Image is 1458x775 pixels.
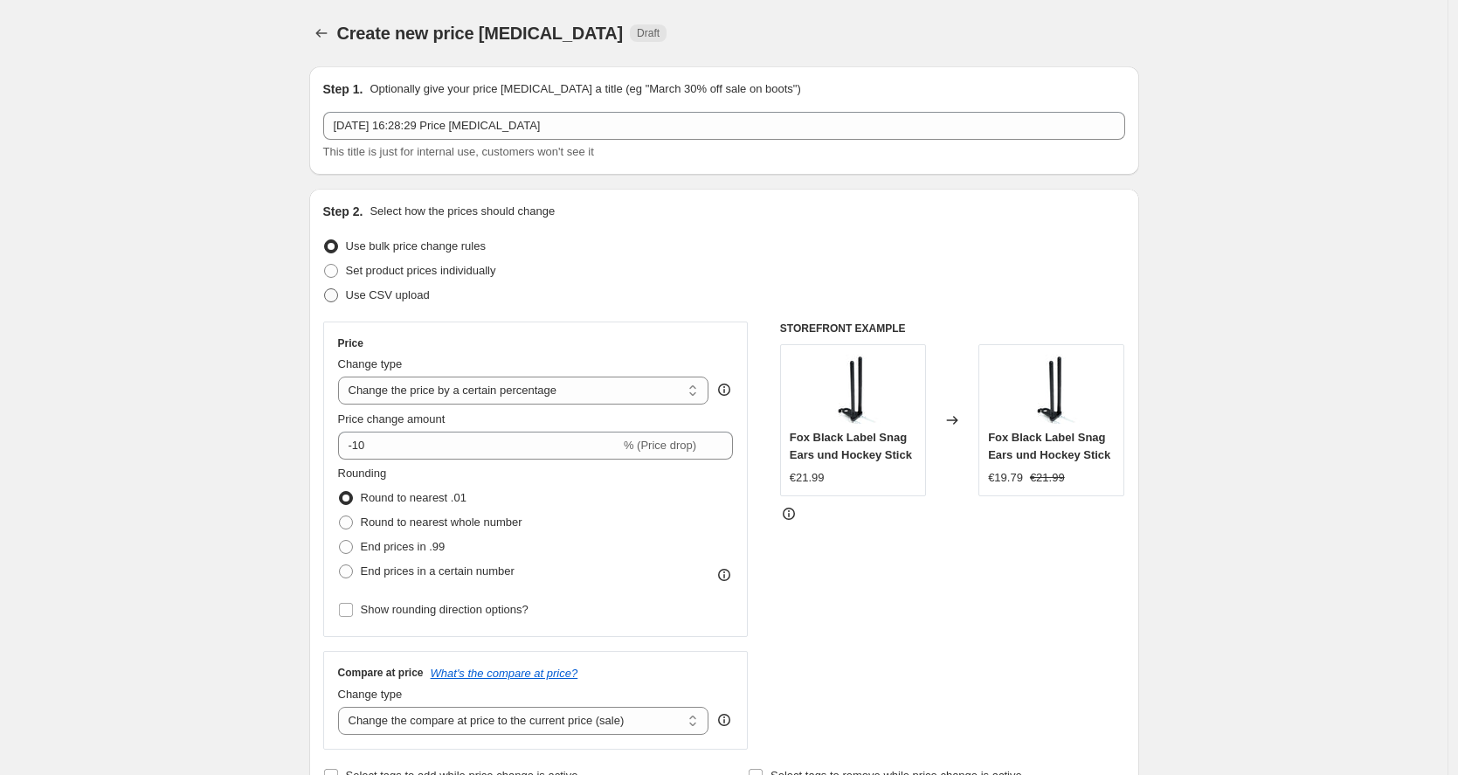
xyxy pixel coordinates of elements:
span: End prices in a certain number [361,564,515,578]
span: This title is just for internal use, customers won't see it [323,145,594,158]
span: Fox Black Label Snag Ears und Hockey Stick [988,431,1110,461]
input: -15 [338,432,620,460]
span: Draft [637,26,660,40]
span: Change type [338,357,403,370]
span: Create new price [MEDICAL_DATA] [337,24,624,43]
div: help [715,711,733,729]
span: Use bulk price change rules [346,239,486,253]
span: Round to nearest whole number [361,516,522,529]
div: €21.99 [790,469,825,487]
span: Round to nearest .01 [361,491,466,504]
img: foxcbb011_17805f90-623b-49ad-8a99-797454b887c4_80x.jpg [818,354,888,424]
span: End prices in .99 [361,540,446,553]
span: Set product prices individually [346,264,496,277]
div: help [715,381,733,398]
span: % (Price drop) [624,439,696,452]
span: Price change amount [338,412,446,426]
h6: STOREFRONT EXAMPLE [780,322,1125,336]
span: Change type [338,688,403,701]
h3: Compare at price [338,666,424,680]
h2: Step 2. [323,203,363,220]
div: €19.79 [988,469,1023,487]
p: Select how the prices should change [370,203,555,220]
button: What's the compare at price? [431,667,578,680]
h2: Step 1. [323,80,363,98]
img: foxcbb011_17805f90-623b-49ad-8a99-797454b887c4_80x.jpg [1017,354,1087,424]
input: 30% off holiday sale [323,112,1125,140]
p: Optionally give your price [MEDICAL_DATA] a title (eg "March 30% off sale on boots") [370,80,800,98]
span: Fox Black Label Snag Ears und Hockey Stick [790,431,912,461]
strike: €21.99 [1030,469,1065,487]
h3: Price [338,336,363,350]
span: Show rounding direction options? [361,603,529,616]
span: Use CSV upload [346,288,430,301]
button: Price change jobs [309,21,334,45]
span: Rounding [338,467,387,480]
